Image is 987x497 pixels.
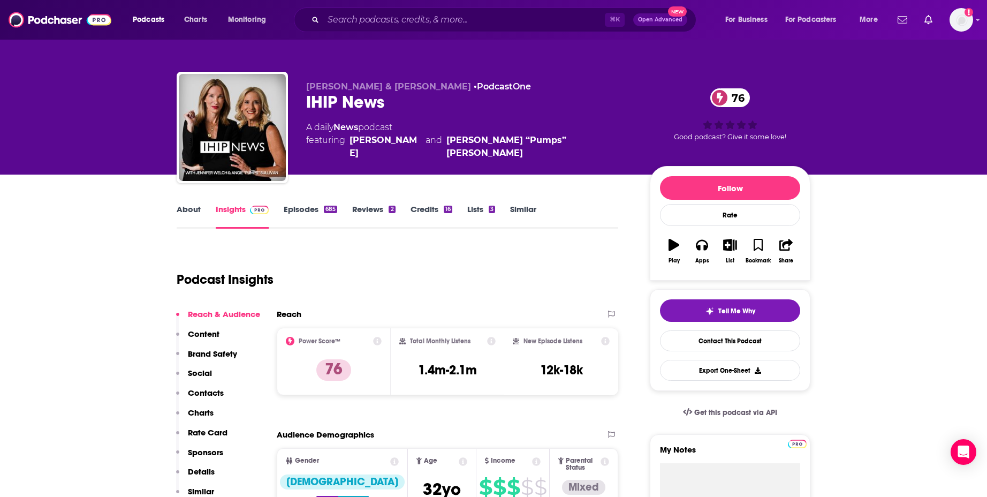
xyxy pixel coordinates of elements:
[785,12,837,27] span: For Podcasters
[534,479,546,496] span: $
[660,299,800,322] button: tell me why sparkleTell Me Why
[605,13,625,27] span: ⌘ K
[489,206,495,213] div: 3
[669,258,680,264] div: Play
[125,11,178,28] button: open menu
[523,337,582,345] h2: New Episode Listens
[316,359,351,381] p: 76
[718,307,755,315] span: Tell Me Why
[299,337,340,345] h2: Power Score™
[216,204,269,229] a: InsightsPodchaser Pro
[633,13,687,26] button: Open AdvancedNew
[507,479,520,496] span: $
[410,337,470,345] h2: Total Monthly Listens
[510,204,536,229] a: Similar
[562,480,605,495] div: Mixed
[744,232,772,270] button: Bookmark
[695,258,709,264] div: Apps
[389,206,395,213] div: 2
[688,232,716,270] button: Apps
[721,88,750,107] span: 76
[674,400,786,426] a: Get this podcast via API
[177,272,274,288] h1: Podcast Insights
[540,362,583,378] h3: 12k-18k
[788,438,807,448] a: Pro website
[920,11,937,29] a: Show notifications dropdown
[176,388,224,408] button: Contacts
[250,206,269,214] img: Podchaser Pro
[726,258,734,264] div: List
[710,88,750,107] a: 76
[746,258,771,264] div: Bookmark
[221,11,280,28] button: open menu
[306,134,633,160] span: featuring
[188,447,223,457] p: Sponsors
[694,408,777,417] span: Get this podcast via API
[176,349,237,368] button: Brand Safety
[467,204,495,229] a: Lists3
[176,368,212,388] button: Social
[444,206,452,213] div: 16
[177,11,214,28] a: Charts
[950,8,973,32] button: Show profile menu
[424,457,437,464] span: Age
[188,427,227,438] p: Rate Card
[660,204,800,226] div: Rate
[660,232,688,270] button: Play
[179,74,286,181] a: IHIP News
[352,204,395,229] a: Reviews2
[333,122,358,132] a: News
[176,447,223,467] button: Sponsors
[718,11,781,28] button: open menu
[477,81,531,92] a: PodcastOne
[188,466,215,477] p: Details
[860,12,878,27] span: More
[638,17,682,22] span: Open Advanced
[772,232,800,270] button: Share
[650,81,810,148] div: 76Good podcast? Give it some love!
[228,12,266,27] span: Monitoring
[304,7,707,32] div: Search podcasts, credits, & more...
[323,11,605,28] input: Search podcasts, credits, & more...
[418,362,477,378] h3: 1.4m-2.1m
[668,6,687,17] span: New
[277,430,374,440] h2: Audience Demographics
[9,10,111,30] img: Podchaser - Follow, Share and Rate Podcasts
[188,388,224,398] p: Contacts
[474,81,531,92] span: •
[176,427,227,447] button: Rate Card
[705,307,714,315] img: tell me why sparkle
[277,309,301,319] h2: Reach
[965,8,973,17] svg: Add a profile image
[479,479,492,496] span: $
[779,258,793,264] div: Share
[660,445,800,463] label: My Notes
[176,466,215,486] button: Details
[852,11,891,28] button: open menu
[188,368,212,378] p: Social
[188,349,237,359] p: Brand Safety
[446,134,633,160] a: Angie “Pumps” Sullivan
[176,408,214,427] button: Charts
[188,329,219,339] p: Content
[188,486,214,496] p: Similar
[280,475,405,490] div: [DEMOGRAPHIC_DATA]
[295,457,319,464] span: Gender
[660,360,800,381] button: Export One-Sheet
[188,408,214,418] p: Charts
[493,479,506,496] span: $
[521,479,533,496] span: $
[951,439,976,465] div: Open Intercom Messenger
[660,176,800,200] button: Follow
[350,134,421,160] a: Jennifer Welch
[950,8,973,32] img: User Profile
[176,329,219,349] button: Content
[184,12,207,27] span: Charts
[893,11,912,29] a: Show notifications dropdown
[188,309,260,319] p: Reach & Audience
[674,133,786,141] span: Good podcast? Give it some love!
[176,309,260,329] button: Reach & Audience
[133,12,164,27] span: Podcasts
[284,204,337,229] a: Episodes685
